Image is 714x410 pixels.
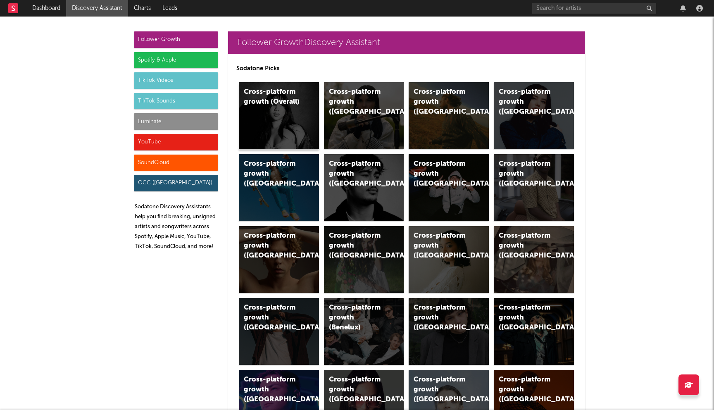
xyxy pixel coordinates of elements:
div: TikTok Videos [134,72,218,89]
div: Cross-platform growth ([GEOGRAPHIC_DATA]) [499,87,555,117]
div: Cross-platform growth ([GEOGRAPHIC_DATA]) [329,159,385,189]
div: Cross-platform growth ([GEOGRAPHIC_DATA]) [499,159,555,189]
div: YouTube [134,134,218,150]
a: Cross-platform growth ([GEOGRAPHIC_DATA]) [494,82,574,149]
a: Cross-platform growth ([GEOGRAPHIC_DATA]) [239,154,319,221]
a: Cross-platform growth ([GEOGRAPHIC_DATA]) [239,226,319,293]
div: Spotify & Apple [134,52,218,69]
div: Luminate [134,113,218,130]
input: Search for artists [532,3,656,14]
a: Cross-platform growth ([GEOGRAPHIC_DATA]) [494,298,574,365]
a: Follower GrowthDiscovery Assistant [228,31,585,54]
div: TikTok Sounds [134,93,218,110]
div: Cross-platform growth (Benelux) [329,303,385,333]
a: Cross-platform growth (Overall) [239,82,319,149]
a: Cross-platform growth ([GEOGRAPHIC_DATA]) [324,154,404,221]
div: Cross-platform growth ([GEOGRAPHIC_DATA]) [329,375,385,405]
div: Cross-platform growth ([GEOGRAPHIC_DATA]) [499,231,555,261]
div: Cross-platform growth ([GEOGRAPHIC_DATA]) [499,303,555,333]
div: Cross-platform growth ([GEOGRAPHIC_DATA]) [414,303,470,333]
div: Cross-platform growth ([GEOGRAPHIC_DATA]) [414,231,470,261]
a: Cross-platform growth ([GEOGRAPHIC_DATA]) [324,226,404,293]
div: Cross-platform growth ([GEOGRAPHIC_DATA]) [414,87,470,117]
a: Cross-platform growth ([GEOGRAPHIC_DATA]) [494,226,574,293]
div: Cross-platform growth ([GEOGRAPHIC_DATA]) [244,303,300,333]
p: Sodatone Discovery Assistants help you find breaking, unsigned artists and songwriters across Spo... [135,202,218,252]
div: Cross-platform growth ([GEOGRAPHIC_DATA]) [329,87,385,117]
div: Cross-platform growth ([GEOGRAPHIC_DATA]) [329,231,385,261]
div: Cross-platform growth (Overall) [244,87,300,107]
div: Follower Growth [134,31,218,48]
div: Cross-platform growth ([GEOGRAPHIC_DATA]/GSA) [414,159,470,189]
div: Cross-platform growth ([GEOGRAPHIC_DATA]) [244,375,300,405]
a: Cross-platform growth ([GEOGRAPHIC_DATA]) [409,82,489,149]
a: Cross-platform growth ([GEOGRAPHIC_DATA]) [409,298,489,365]
div: SoundCloud [134,155,218,171]
a: Cross-platform growth ([GEOGRAPHIC_DATA]) [494,154,574,221]
a: Cross-platform growth ([GEOGRAPHIC_DATA]) [324,82,404,149]
div: Cross-platform growth ([GEOGRAPHIC_DATA]) [244,159,300,189]
p: Sodatone Picks [236,64,577,74]
a: Cross-platform growth ([GEOGRAPHIC_DATA]/GSA) [409,154,489,221]
a: Cross-platform growth ([GEOGRAPHIC_DATA]) [409,226,489,293]
div: OCC ([GEOGRAPHIC_DATA]) [134,175,218,191]
div: Cross-platform growth ([GEOGRAPHIC_DATA]) [244,231,300,261]
a: Cross-platform growth (Benelux) [324,298,404,365]
div: Cross-platform growth ([GEOGRAPHIC_DATA]) [499,375,555,405]
a: Cross-platform growth ([GEOGRAPHIC_DATA]) [239,298,319,365]
div: Cross-platform growth ([GEOGRAPHIC_DATA]) [414,375,470,405]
